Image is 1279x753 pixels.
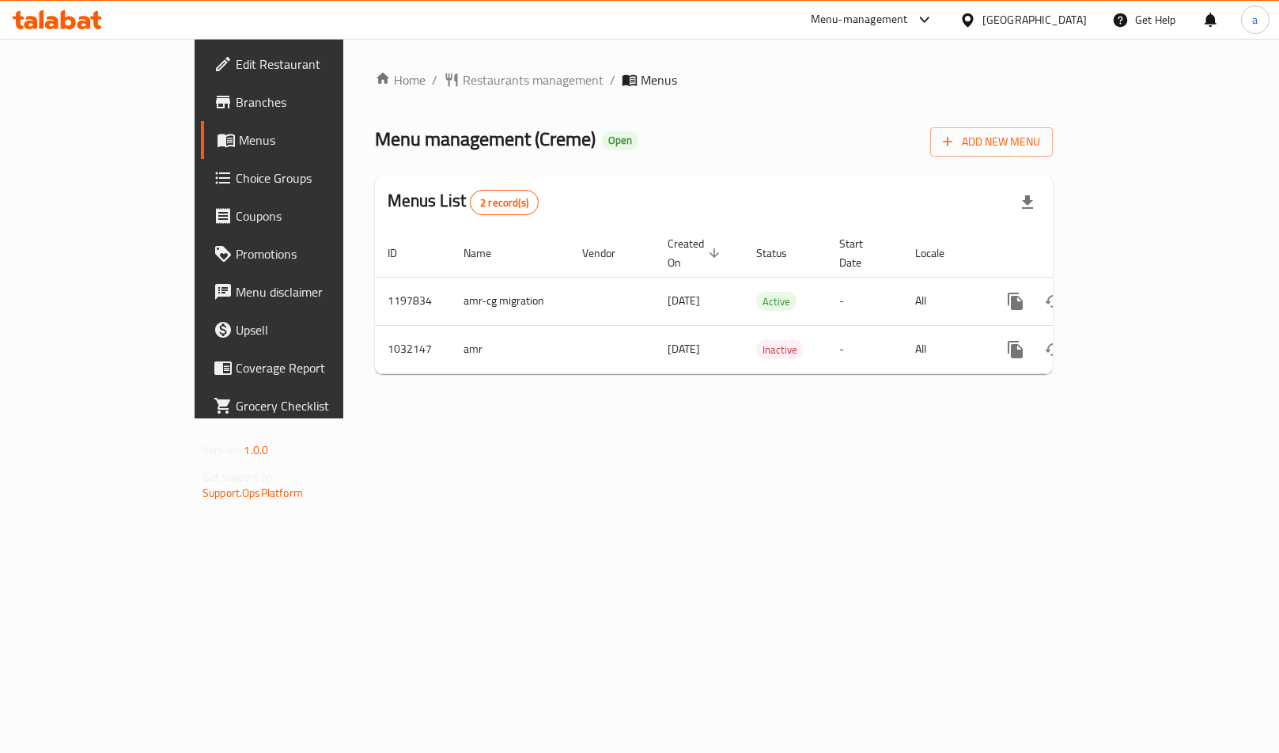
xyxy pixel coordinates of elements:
a: Menu disclaimer [201,273,408,311]
span: [DATE] [668,339,700,359]
span: 2 record(s) [471,195,538,210]
span: Menu disclaimer [236,282,395,301]
a: Grocery Checklist [201,387,408,425]
span: Upsell [236,320,395,339]
button: more [997,282,1035,320]
a: Choice Groups [201,159,408,197]
td: - [827,277,902,325]
div: Export file [1008,184,1046,221]
span: Vendor [582,244,636,263]
span: a [1252,11,1258,28]
span: Get support on: [202,467,275,487]
a: Promotions [201,235,408,273]
span: Status [756,244,808,263]
span: Menus [239,131,395,149]
a: Upsell [201,311,408,349]
span: Version: [202,440,241,460]
span: Choice Groups [236,168,395,187]
span: Edit Restaurant [236,55,395,74]
span: Menu management ( Creme ) [375,121,596,157]
a: Support.OpsPlatform [202,482,303,503]
td: 1197834 [375,277,451,325]
span: 1.0.0 [244,440,268,460]
span: Menus [641,70,677,89]
span: Promotions [236,244,395,263]
li: / [432,70,437,89]
table: enhanced table [375,229,1161,374]
span: Active [756,293,797,311]
td: amr [451,325,569,373]
td: amr-cg migration [451,277,569,325]
span: Created On [668,234,725,272]
nav: breadcrumb [375,70,1053,89]
span: Coverage Report [236,358,395,377]
td: - [827,325,902,373]
span: Grocery Checklist [236,396,395,415]
span: Branches [236,93,395,112]
button: more [997,331,1035,369]
button: Change Status [1035,331,1073,369]
div: Inactive [756,340,804,359]
a: Edit Restaurant [201,45,408,83]
span: Restaurants management [463,70,604,89]
button: Add New Menu [930,127,1053,157]
a: Restaurants management [444,70,604,89]
span: Locale [915,244,965,263]
h2: Menus List [388,189,539,215]
span: Open [602,134,638,147]
a: Menus [201,121,408,159]
td: All [902,325,984,373]
td: 1032147 [375,325,451,373]
div: Open [602,131,638,150]
span: [DATE] [668,290,700,311]
span: ID [388,244,418,263]
div: Menu-management [811,10,908,29]
span: Add New Menu [943,132,1040,152]
div: [GEOGRAPHIC_DATA] [982,11,1087,28]
a: Coverage Report [201,349,408,387]
li: / [610,70,615,89]
div: Active [756,292,797,311]
span: Name [464,244,512,263]
button: Change Status [1035,282,1073,320]
span: Coupons [236,206,395,225]
td: All [902,277,984,325]
a: Branches [201,83,408,121]
a: Coupons [201,197,408,235]
span: Inactive [756,341,804,359]
th: Actions [984,229,1161,278]
div: Total records count [470,190,539,215]
span: Start Date [839,234,884,272]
